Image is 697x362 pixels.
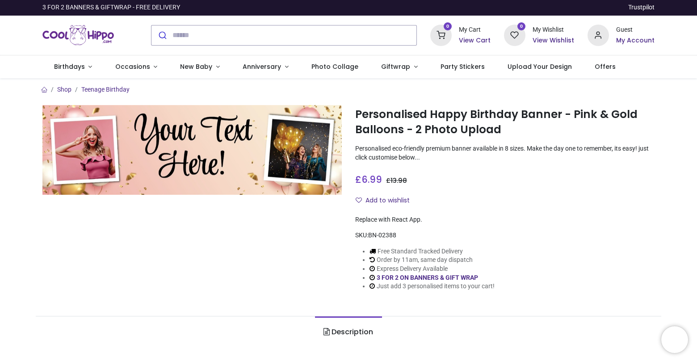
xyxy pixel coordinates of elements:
[42,105,342,195] img: Personalised Happy Birthday Banner - Pink & Gold Balloons - 2 Photo Upload
[386,176,407,185] span: £
[355,144,655,162] p: Personalised eco-friendly premium banner available in 8 sizes. Make the day one to remember, its ...
[517,22,526,31] sup: 0
[616,25,655,34] div: Guest
[42,3,180,12] div: 3 FOR 2 BANNERS & GIFTWRAP - FREE DELIVERY
[355,193,417,208] button: Add to wishlistAdd to wishlist
[369,247,495,256] li: Free Standard Tracked Delivery
[595,62,616,71] span: Offers
[390,176,407,185] span: 13.98
[369,282,495,291] li: Just add 3 personalised items to your cart!
[54,62,85,71] span: Birthdays
[381,62,410,71] span: Giftwrap
[42,55,104,79] a: Birthdays
[57,86,71,93] a: Shop
[355,215,655,224] div: Replace with React App.
[441,62,485,71] span: Party Stickers
[661,326,688,353] iframe: Brevo live chat
[628,3,655,12] a: Trustpilot
[169,55,231,79] a: New Baby
[151,25,172,45] button: Submit
[459,36,491,45] a: View Cart
[361,173,382,186] span: 6.99
[42,23,114,48] img: Cool Hippo
[311,62,358,71] span: Photo Collage
[508,62,572,71] span: Upload Your Design
[616,36,655,45] a: My Account
[355,107,655,138] h1: Personalised Happy Birthday Banner - Pink & Gold Balloons - 2 Photo Upload
[459,25,491,34] div: My Cart
[533,25,574,34] div: My Wishlist
[115,62,150,71] span: Occasions
[355,173,382,186] span: £
[444,22,452,31] sup: 0
[231,55,300,79] a: Anniversary
[42,23,114,48] a: Logo of Cool Hippo
[369,265,495,274] li: Express Delivery Available
[369,256,495,265] li: Order by 11am, same day dispatch
[81,86,130,93] a: Teenage Birthday
[315,316,382,348] a: Description
[369,55,429,79] a: Giftwrap
[377,274,478,281] a: 3 FOR 2 ON BANNERS & GIFT WRAP
[104,55,169,79] a: Occasions
[180,62,212,71] span: New Baby
[243,62,281,71] span: Anniversary
[356,197,362,203] i: Add to wishlist
[430,31,452,38] a: 0
[368,232,396,239] span: BN-02388
[355,231,655,240] div: SKU:
[504,31,525,38] a: 0
[533,36,574,45] a: View Wishlist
